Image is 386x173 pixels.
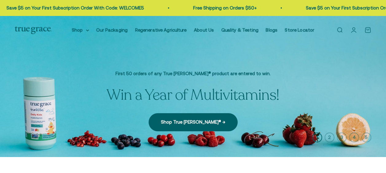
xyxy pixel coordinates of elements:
button: 5 [361,133,371,142]
button: 4 [349,133,359,142]
a: About Us [194,27,214,33]
p: First 50 orders of any True [PERSON_NAME]® product are entered to win. [107,70,279,77]
a: Regenerative Agriculture [135,27,187,33]
a: Shop True [PERSON_NAME]® → [149,113,238,131]
button: 2 [325,133,334,142]
a: Our Packaging [96,27,128,33]
button: 1 [312,133,322,142]
a: Store Locator [285,27,314,33]
summary: Shop [72,26,89,34]
split-lines: Win a Year of Multivitamins! [107,85,279,105]
a: Quality & Testing [221,27,259,33]
a: Blogs [266,27,278,33]
button: 3 [337,133,347,142]
a: Free Shipping on Orders $50+ [183,5,247,10]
